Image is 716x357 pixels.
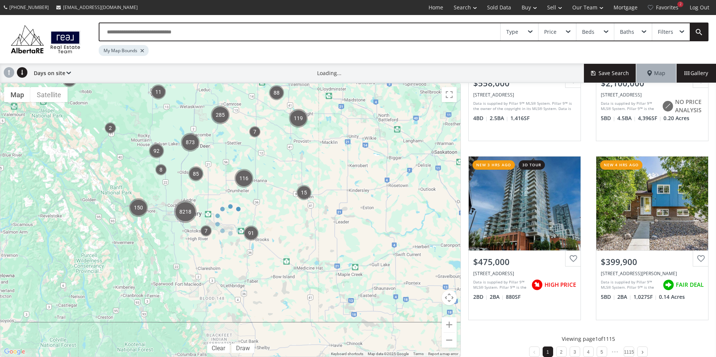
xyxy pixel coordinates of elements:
[317,69,341,77] div: Loading...
[473,77,576,89] div: $558,000
[53,0,141,14] a: [EMAIL_ADDRESS][DOMAIN_NAME]
[588,149,716,327] a: new 4 hrs ago$399,900[STREET_ADDRESS][PERSON_NAME]Data is supplied by Pillar 9™ MLS® System. Pill...
[675,98,704,114] span: NO PRICE ANALYSIS
[601,77,704,89] div: $2,100,000
[473,92,576,98] div: 85 Sage Hill Heights NW #404, Calgary, AB T3R 2E5
[99,45,149,56] div: My Map Bounds
[661,277,676,292] img: rating icon
[633,293,657,301] span: 1,027 SF
[663,114,689,122] span: 0.20 Acres
[8,23,84,55] img: Logo
[473,101,574,112] div: Data is supplied by Pillar 9™ MLS® System. Pillar 9™ is the owner of the copyright in its MLS® Sy...
[30,64,71,83] div: Days on site
[658,29,673,35] div: Filters
[660,99,675,114] img: rating icon
[9,4,49,11] span: [PHONE_NUMBER]
[647,69,665,77] span: Map
[529,277,545,292] img: rating icon
[587,349,590,355] a: 4
[546,349,549,355] a: 1
[461,149,588,327] a: new 3 hrs ago3d tour$475,000[STREET_ADDRESS]Data is supplied by Pillar 9™ MLS® System. Pillar 9™ ...
[676,281,704,289] span: FAIR DEAL
[582,29,594,35] div: Beds
[545,281,576,289] span: HIGH PRICE
[636,64,676,83] div: Map
[624,349,634,355] a: 1115
[601,101,658,112] div: Data is supplied by Pillar 9™ MLS® System. Pillar 9™ is the owner of the copyright in its MLS® Sy...
[617,293,632,301] span: 2 BA
[676,64,716,83] div: Gallery
[600,349,603,355] a: 5
[473,293,488,301] span: 2 BD
[620,29,634,35] div: Baths
[584,64,636,83] button: Save Search
[63,4,138,11] span: [EMAIL_ADDRESS][DOMAIN_NAME]
[562,335,615,343] p: Viewing page 1 of 1115
[601,279,659,291] div: Data is supplied by Pillar 9™ MLS® System. Pillar 9™ is the owner of the copyright in its MLS® Sy...
[601,270,704,277] div: 23 Robinson Road SE, Medicine Hat, AB T1B 3G9
[573,349,576,355] a: 3
[601,92,704,98] div: 16 Chokecherry Rise, Rural Rocky View County, AB T3Z 0G3
[473,256,576,268] div: $475,000
[506,29,518,35] div: Type
[560,349,563,355] a: 2
[510,114,529,122] span: 1,416 SF
[638,114,662,122] span: 4,396 SF
[601,114,615,122] span: 5 BD
[677,2,683,7] div: 2
[659,293,685,301] span: 0.14 Acres
[490,293,504,301] span: 2 BA
[473,279,528,291] div: Data is supplied by Pillar 9™ MLS® System. Pillar 9™ is the owner of the copyright in its MLS® Sy...
[490,114,508,122] span: 2.5 BA
[617,114,636,122] span: 4.5 BA
[544,29,557,35] div: Price
[473,114,488,122] span: 4 BD
[473,270,576,277] div: 519 Riverfront Avenue SE #1504, Calgary, AB T2G 1K6
[601,293,615,301] span: 5 BD
[684,69,708,77] span: Gallery
[506,293,520,301] span: 880 SF
[601,256,704,268] div: $399,900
